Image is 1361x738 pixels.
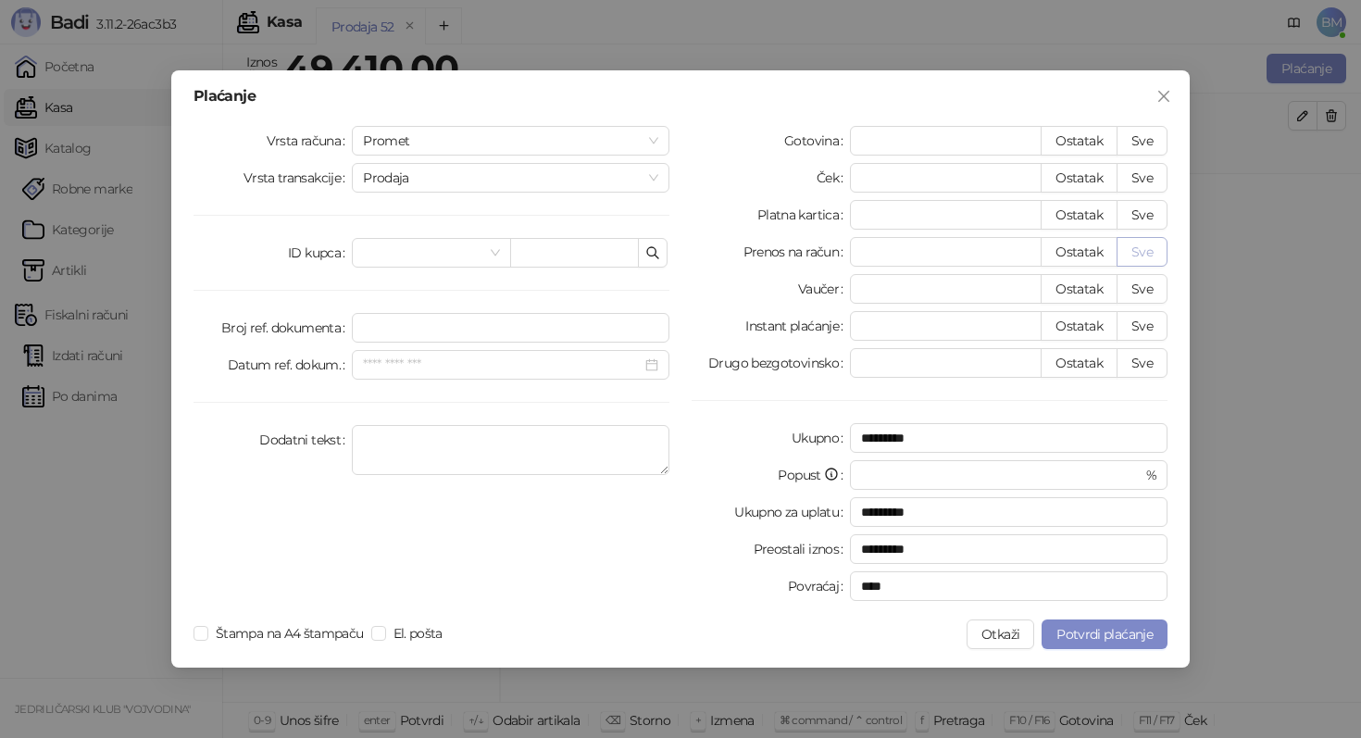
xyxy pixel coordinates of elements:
[1117,237,1167,267] button: Sve
[259,425,352,455] label: Dodatni tekst
[798,274,851,304] label: Vaučer
[352,313,669,343] input: Broj ref. dokumenta
[1041,200,1118,230] button: Ostatak
[743,237,851,267] label: Prenos na račun
[792,423,851,453] label: Ukupno
[1041,348,1118,378] button: Ostatak
[1149,81,1179,111] button: Close
[1041,274,1118,304] button: Ostatak
[208,623,371,644] span: Štampa na A4 štampaču
[1117,274,1167,304] button: Sve
[754,534,851,564] label: Preostali iznos
[708,348,850,378] label: Drugo bezgotovinsko
[788,571,850,601] label: Povraćaj
[734,497,850,527] label: Ukupno za uplatu
[817,163,850,193] label: Ček
[1056,626,1153,643] span: Potvrdi plaćanje
[1149,89,1179,104] span: Zatvori
[352,425,669,475] textarea: Dodatni tekst
[1041,126,1118,156] button: Ostatak
[386,623,450,644] span: El. pošta
[1156,89,1171,104] span: close
[967,619,1034,649] button: Otkaži
[1117,200,1167,230] button: Sve
[1041,237,1118,267] button: Ostatak
[288,238,352,268] label: ID kupca
[1042,619,1167,649] button: Potvrdi plaćanje
[1117,348,1167,378] button: Sve
[363,127,658,155] span: Promet
[1041,163,1118,193] button: Ostatak
[1117,126,1167,156] button: Sve
[228,350,353,380] label: Datum ref. dokum.
[778,460,850,490] label: Popust
[1117,311,1167,341] button: Sve
[194,89,1167,104] div: Plaćanje
[363,164,658,192] span: Prodaja
[757,200,850,230] label: Platna kartica
[861,461,1142,489] input: Popust
[221,313,352,343] label: Broj ref. dokumenta
[363,355,642,375] input: Datum ref. dokum.
[1117,163,1167,193] button: Sve
[745,311,850,341] label: Instant plaćanje
[784,126,850,156] label: Gotovina
[267,126,353,156] label: Vrsta računa
[1041,311,1118,341] button: Ostatak
[243,163,353,193] label: Vrsta transakcije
